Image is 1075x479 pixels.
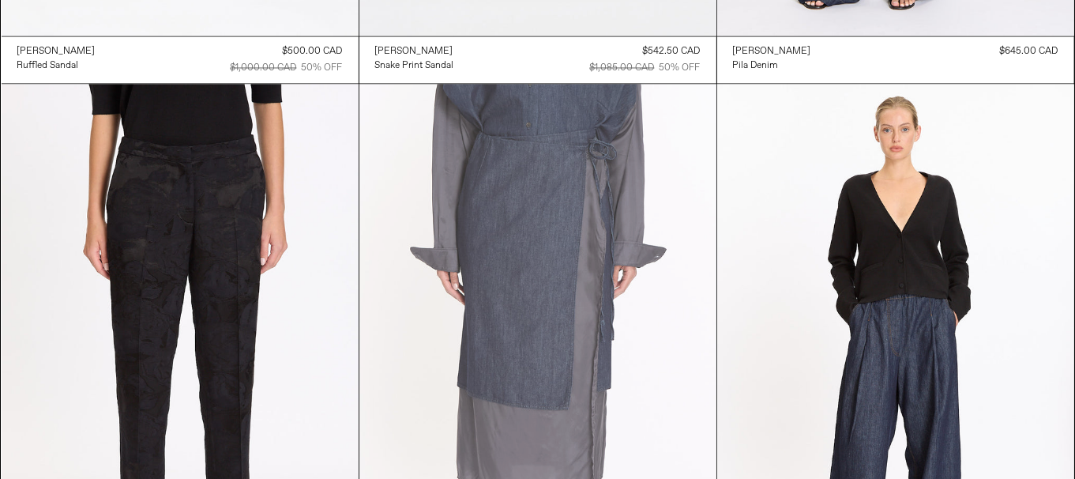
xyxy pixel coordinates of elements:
[302,61,343,75] div: 50% OFF
[643,44,701,58] div: $542.50 CAD
[231,61,297,75] div: $1,000.00 CAD
[17,59,79,73] div: Ruffled Sandal
[375,44,454,58] a: [PERSON_NAME]
[733,59,779,73] div: Pila Denim
[375,45,453,58] div: [PERSON_NAME]
[17,44,96,58] a: [PERSON_NAME]
[17,45,96,58] div: [PERSON_NAME]
[660,61,701,75] div: 50% OFF
[375,58,454,73] a: Snake Print Sandal
[1000,44,1058,58] div: $645.00 CAD
[283,44,343,58] div: $500.00 CAD
[375,59,454,73] div: Snake Print Sandal
[733,44,811,58] a: [PERSON_NAME]
[590,61,655,75] div: $1,085.00 CAD
[733,58,811,73] a: Pila Denim
[733,45,811,58] div: [PERSON_NAME]
[17,58,96,73] a: Ruffled Sandal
